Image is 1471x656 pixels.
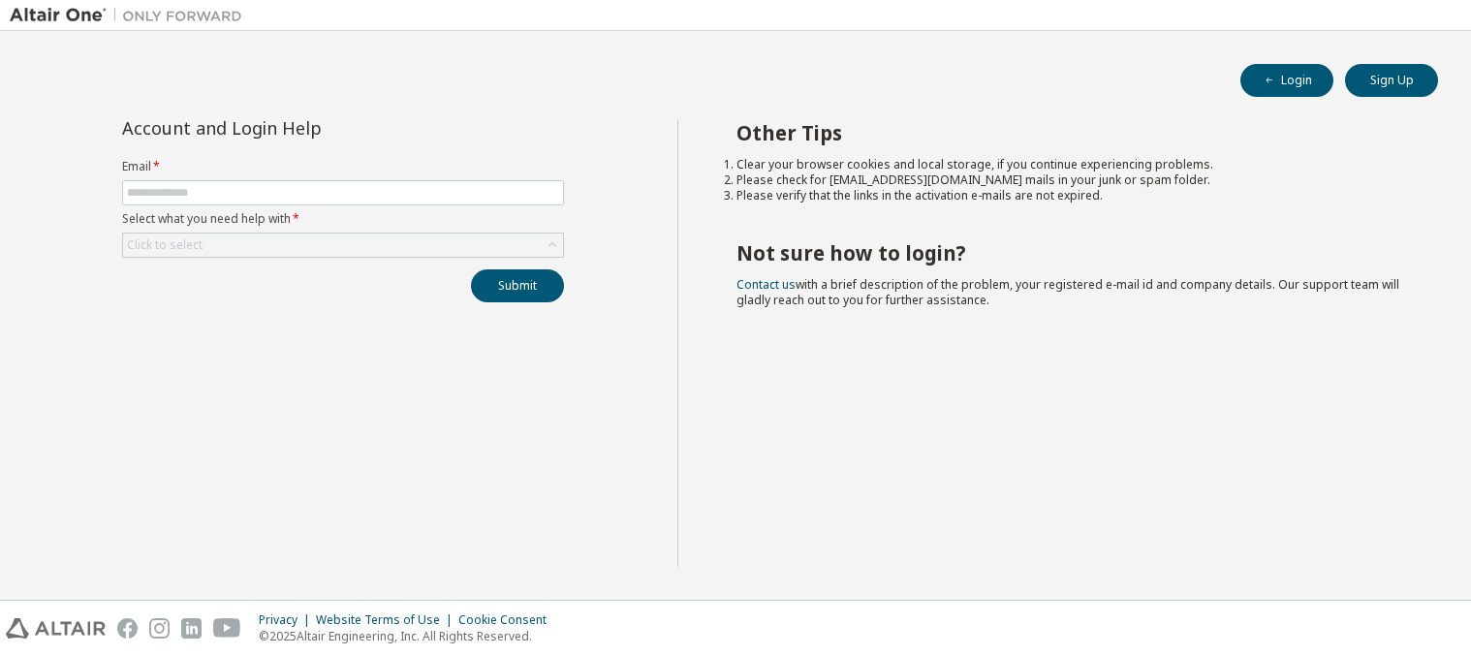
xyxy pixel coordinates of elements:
img: facebook.svg [117,618,138,639]
div: Cookie Consent [458,612,558,628]
label: Email [122,159,564,174]
img: altair_logo.svg [6,618,106,639]
img: Altair One [10,6,252,25]
div: Website Terms of Use [316,612,458,628]
a: Contact us [736,276,796,293]
li: Please verify that the links in the activation e-mails are not expired. [736,188,1404,203]
li: Clear your browser cookies and local storage, if you continue experiencing problems. [736,157,1404,172]
h2: Other Tips [736,120,1404,145]
label: Select what you need help with [122,211,564,227]
img: youtube.svg [213,618,241,639]
li: Please check for [EMAIL_ADDRESS][DOMAIN_NAME] mails in your junk or spam folder. [736,172,1404,188]
div: Click to select [123,234,563,257]
img: linkedin.svg [181,618,202,639]
div: Click to select [127,237,203,253]
button: Submit [471,269,564,302]
p: © 2025 Altair Engineering, Inc. All Rights Reserved. [259,628,558,644]
button: Sign Up [1345,64,1438,97]
h2: Not sure how to login? [736,240,1404,266]
img: instagram.svg [149,618,170,639]
span: with a brief description of the problem, your registered e-mail id and company details. Our suppo... [736,276,1399,308]
div: Account and Login Help [122,120,476,136]
button: Login [1240,64,1333,97]
div: Privacy [259,612,316,628]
